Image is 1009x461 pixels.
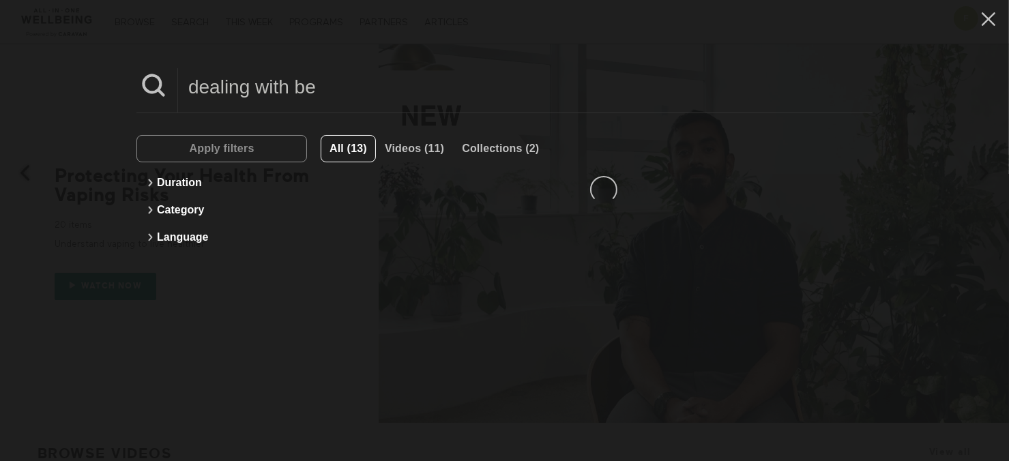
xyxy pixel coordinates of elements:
[143,169,300,196] button: Duration
[376,135,453,162] button: Videos (11)
[453,135,548,162] button: Collections (2)
[143,196,300,224] button: Category
[385,143,444,154] span: Videos (11)
[462,143,539,154] span: Collections (2)
[330,143,367,154] span: All (13)
[143,224,300,251] button: Language
[178,68,873,106] input: Search
[321,135,376,162] button: All (13)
